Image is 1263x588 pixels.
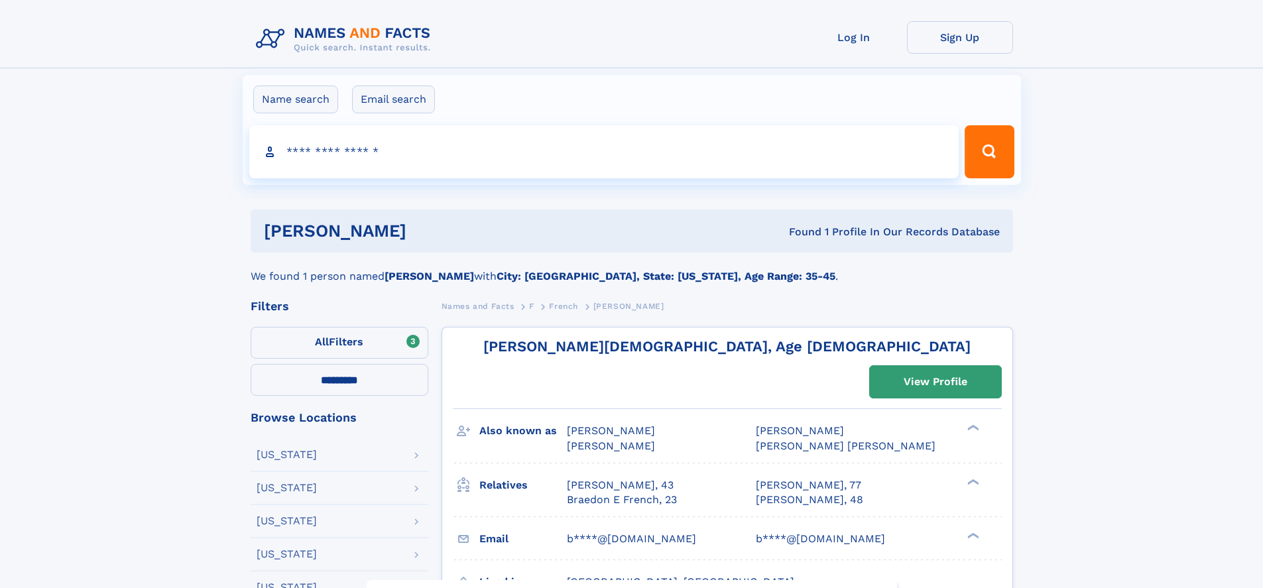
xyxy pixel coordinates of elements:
span: [PERSON_NAME] [593,302,664,311]
span: All [315,335,329,348]
span: [PERSON_NAME] [756,424,844,437]
a: Braedon E French, 23 [567,493,677,507]
a: [PERSON_NAME][DEMOGRAPHIC_DATA], Age [DEMOGRAPHIC_DATA] [483,338,971,355]
a: [PERSON_NAME], 43 [567,478,674,493]
span: [PERSON_NAME] [567,440,655,452]
a: View Profile [870,366,1001,398]
h3: Relatives [479,474,567,497]
div: [US_STATE] [257,549,317,559]
h3: Also known as [479,420,567,442]
span: French [549,302,578,311]
span: [PERSON_NAME] [567,424,655,437]
input: search input [249,125,959,178]
span: [PERSON_NAME] [PERSON_NAME] [756,440,935,452]
label: Email search [352,86,435,113]
label: Name search [253,86,338,113]
div: [US_STATE] [257,516,317,526]
div: We found 1 person named with . [251,253,1013,284]
h3: Email [479,528,567,550]
button: Search Button [965,125,1014,178]
a: Log In [801,21,907,54]
a: [PERSON_NAME], 48 [756,493,863,507]
a: Sign Up [907,21,1013,54]
img: Logo Names and Facts [251,21,442,57]
a: [PERSON_NAME], 77 [756,478,861,493]
h1: [PERSON_NAME] [264,223,598,239]
div: ❯ [964,531,980,540]
label: Filters [251,327,428,359]
a: F [529,298,534,314]
div: ❯ [964,424,980,432]
div: [US_STATE] [257,449,317,460]
b: [PERSON_NAME] [385,270,474,282]
div: [US_STATE] [257,483,317,493]
div: Filters [251,300,428,312]
div: Found 1 Profile In Our Records Database [597,225,1000,239]
a: French [549,298,578,314]
span: [GEOGRAPHIC_DATA], [GEOGRAPHIC_DATA] [567,575,794,588]
a: Names and Facts [442,298,514,314]
b: City: [GEOGRAPHIC_DATA], State: [US_STATE], Age Range: 35-45 [497,270,835,282]
div: Browse Locations [251,412,428,424]
span: F [529,302,534,311]
div: ❯ [964,477,980,486]
div: View Profile [904,367,967,397]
